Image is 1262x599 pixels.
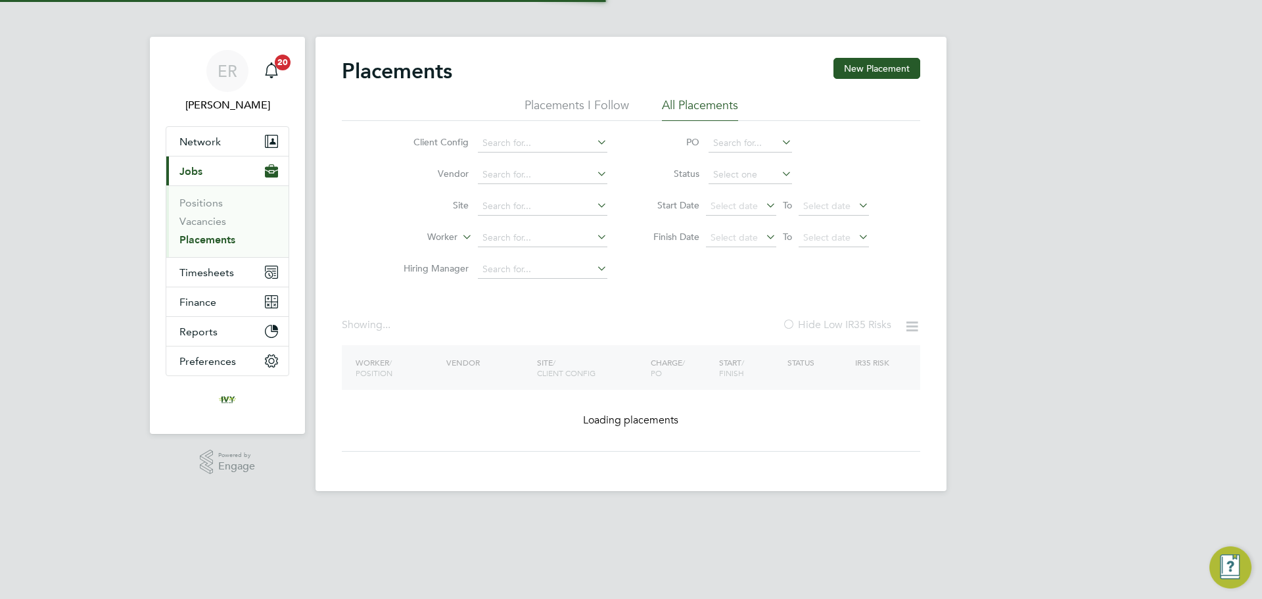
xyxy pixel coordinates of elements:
[166,127,289,156] button: Network
[1209,546,1251,588] button: Engage Resource Center
[275,55,291,70] span: 20
[166,185,289,257] div: Jobs
[166,317,289,346] button: Reports
[478,197,607,216] input: Search for...
[166,156,289,185] button: Jobs
[709,134,792,153] input: Search for...
[342,318,393,332] div: Showing
[166,50,289,113] a: ER[PERSON_NAME]
[478,260,607,279] input: Search for...
[640,136,699,148] label: PO
[779,228,796,245] span: To
[833,58,920,79] button: New Placement
[711,200,758,212] span: Select date
[662,97,738,121] li: All Placements
[779,197,796,214] span: To
[179,355,236,368] span: Preferences
[179,197,223,209] a: Positions
[179,325,218,338] span: Reports
[478,166,607,184] input: Search for...
[258,50,285,92] a: 20
[803,231,851,243] span: Select date
[179,296,216,308] span: Finance
[382,231,457,244] label: Worker
[393,199,469,211] label: Site
[383,318,390,331] span: ...
[218,461,255,472] span: Engage
[179,135,221,148] span: Network
[393,262,469,274] label: Hiring Manager
[200,450,256,475] a: Powered byEngage
[217,389,238,410] img: ivyresourcegroup-logo-retina.png
[166,287,289,316] button: Finance
[640,231,699,243] label: Finish Date
[218,62,237,80] span: ER
[166,347,289,375] button: Preferences
[342,58,452,84] h2: Placements
[640,168,699,180] label: Status
[782,318,891,331] label: Hide Low IR35 Risks
[166,258,289,287] button: Timesheets
[709,166,792,184] input: Select one
[393,168,469,180] label: Vendor
[803,200,851,212] span: Select date
[478,134,607,153] input: Search for...
[640,199,699,211] label: Start Date
[711,231,758,243] span: Select date
[166,389,289,410] a: Go to home page
[478,229,607,247] input: Search for...
[218,450,255,461] span: Powered by
[179,266,234,279] span: Timesheets
[393,136,469,148] label: Client Config
[166,97,289,113] span: Emma Randall
[525,97,629,121] li: Placements I Follow
[179,215,226,228] a: Vacancies
[179,233,235,246] a: Placements
[150,37,305,434] nav: Main navigation
[179,165,202,178] span: Jobs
